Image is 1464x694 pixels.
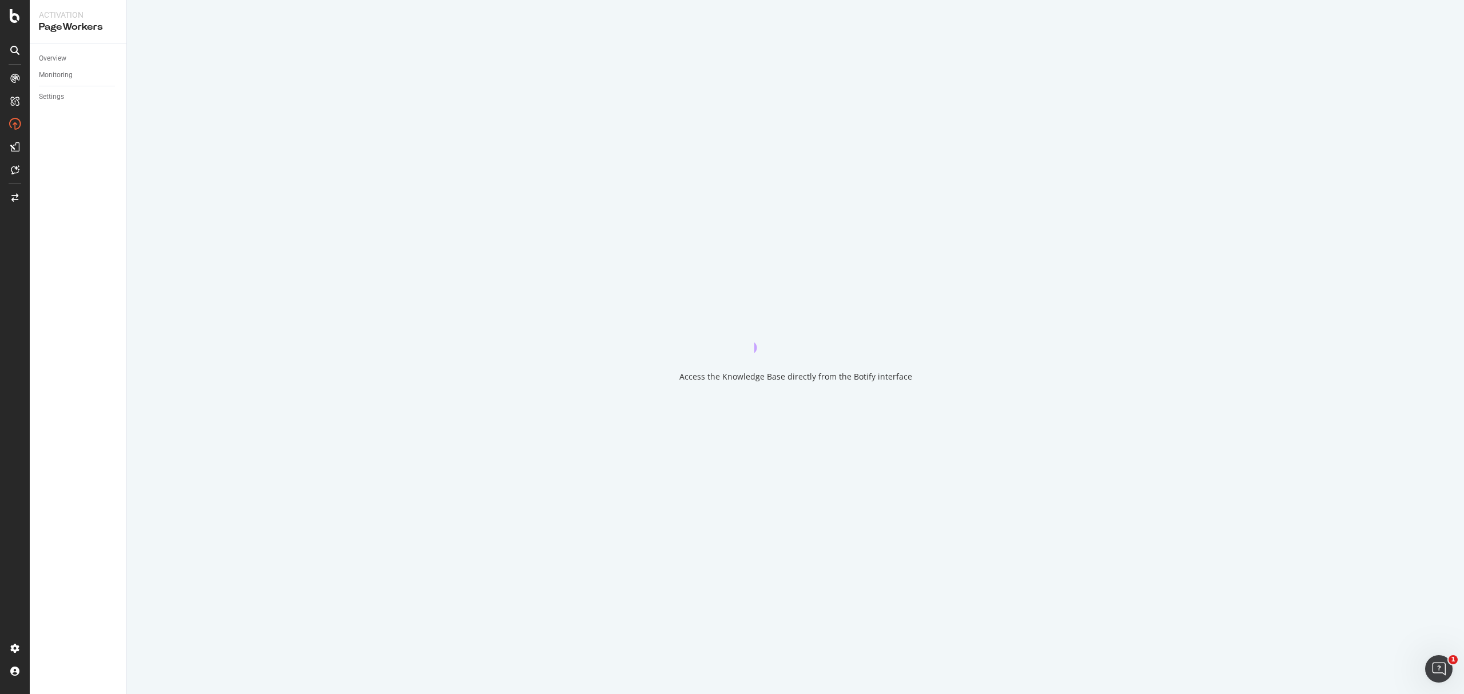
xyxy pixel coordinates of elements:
[1425,655,1453,683] iframe: Intercom live chat
[39,91,118,103] a: Settings
[39,69,73,81] div: Monitoring
[39,69,118,81] a: Monitoring
[39,91,64,103] div: Settings
[679,371,912,382] div: Access the Knowledge Base directly from the Botify interface
[39,53,66,65] div: Overview
[39,53,118,65] a: Overview
[39,9,117,21] div: Activation
[1449,655,1458,664] span: 1
[754,312,837,353] div: animation
[39,21,117,34] div: PageWorkers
